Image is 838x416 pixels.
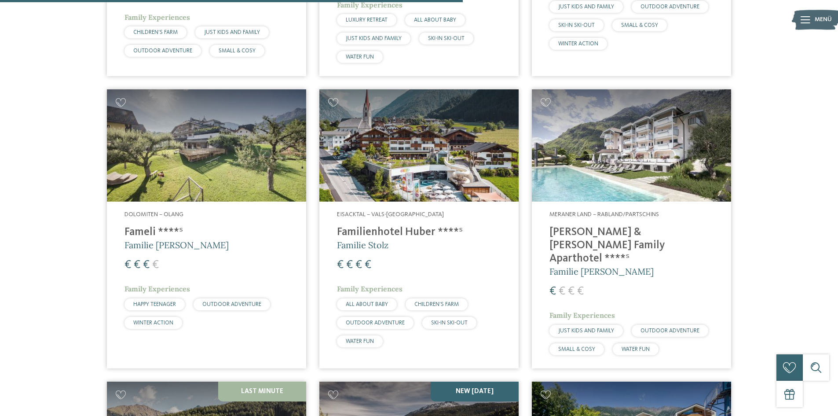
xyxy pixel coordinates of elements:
[124,284,190,293] span: Family Experiences
[346,339,374,344] span: WATER FUN
[549,311,615,320] span: Family Experiences
[204,29,260,35] span: JUST KIDS AND FAMILY
[346,259,353,271] span: €
[549,286,556,297] span: €
[152,259,159,271] span: €
[319,89,519,368] a: Familienhotels gesucht? Hier findet ihr die besten! Eisacktal – Vals-[GEOGRAPHIC_DATA] Familienho...
[337,226,501,239] h4: Familienhotel Huber ****ˢ
[133,29,178,35] span: CHILDREN’S FARM
[558,22,595,28] span: SKI-IN SKI-OUT
[202,302,261,307] span: OUTDOOR ADVENTURE
[532,89,731,368] a: Familienhotels gesucht? Hier findet ihr die besten! Meraner Land – Rabland/Partschins [PERSON_NAM...
[133,302,176,307] span: HAPPY TEENAGER
[124,239,229,250] span: Familie [PERSON_NAME]
[346,36,402,41] span: JUST KIDS AND FAMILY
[124,259,131,271] span: €
[337,259,344,271] span: €
[133,48,192,54] span: OUTDOOR ADVENTURE
[346,17,388,23] span: LUXURY RETREAT
[124,13,190,22] span: Family Experiences
[532,89,731,202] img: Familienhotels gesucht? Hier findet ihr die besten!
[558,4,614,10] span: JUST KIDS AND FAMILY
[355,259,362,271] span: €
[640,328,699,334] span: OUTDOOR ADVENTURE
[431,320,468,326] span: SKI-IN SKI-OUT
[549,226,714,265] h4: [PERSON_NAME] & [PERSON_NAME] Family Aparthotel ****ˢ
[365,259,371,271] span: €
[640,4,699,10] span: OUTDOOR ADVENTURE
[134,259,140,271] span: €
[549,211,659,217] span: Meraner Land – Rabland/Partschins
[568,286,575,297] span: €
[107,89,306,202] img: Familienhotels gesucht? Hier findet ihr die besten!
[428,36,465,41] span: SKI-IN SKI-OUT
[559,286,565,297] span: €
[414,302,459,307] span: CHILDREN’S FARM
[549,266,654,277] span: Familie [PERSON_NAME]
[558,346,595,352] span: SMALL & COSY
[621,22,658,28] span: SMALL & COSY
[577,286,584,297] span: €
[337,0,403,9] span: Family Experiences
[133,320,173,326] span: WINTER ACTION
[337,239,388,250] span: Familie Stolz
[414,17,456,23] span: ALL ABOUT BABY
[346,320,405,326] span: OUTDOOR ADVENTURE
[337,211,444,217] span: Eisacktal – Vals-[GEOGRAPHIC_DATA]
[219,48,256,54] span: SMALL & COSY
[337,284,403,293] span: Family Experiences
[558,41,598,47] span: WINTER ACTION
[124,211,183,217] span: Dolomiten – Olang
[107,89,306,368] a: Familienhotels gesucht? Hier findet ihr die besten! Dolomiten – Olang Fameli ****ˢ Familie [PERSO...
[143,259,150,271] span: €
[346,302,388,307] span: ALL ABOUT BABY
[622,346,650,352] span: WATER FUN
[319,89,519,202] img: Familienhotels gesucht? Hier findet ihr die besten!
[558,328,614,334] span: JUST KIDS AND FAMILY
[346,54,374,60] span: WATER FUN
